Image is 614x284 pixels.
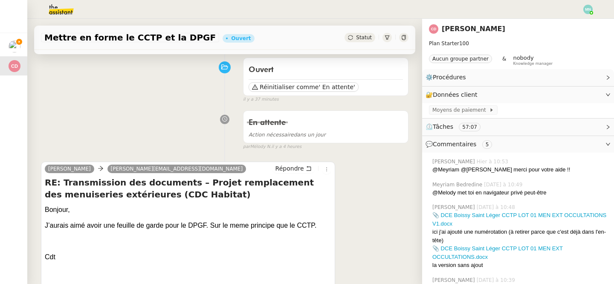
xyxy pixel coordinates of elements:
span: 100 [459,41,469,46]
a: [PERSON_NAME] [442,25,505,33]
span: [PERSON_NAME][EMAIL_ADDRESS][DOMAIN_NAME] [111,166,243,172]
a: [PERSON_NAME] [45,165,94,173]
nz-tag: 5 [482,140,492,149]
small: Mélody N. [243,143,301,151]
div: ici j'ai ajouté une numérotation (à retirer parce que c'est déjà dans l'en-tête) [432,228,607,244]
span: par [243,143,250,151]
a: 📎 DCE Boissy Saint Léger CCTP LOT 01 MEN EXT OCCULTATIONS.docx [432,245,563,260]
span: [PERSON_NAME] [432,276,477,284]
nz-tag: 57:07 [459,123,481,131]
button: Répondre [272,164,315,173]
div: Ouvert [231,36,251,41]
span: J’aurais aimé avoir une feuille de garde pour le DPGF. Sur le meme principe que le CCTP. [45,222,316,229]
span: Meyriam Bedredine [432,181,484,188]
div: ⚙️Procédures [422,69,614,86]
h4: RE: Transmission des documents – Projet remplacement des menuiseries extérieures (CDC Habitat) [45,177,331,200]
span: Statut [356,35,372,41]
span: il y a 37 minutes [243,96,279,103]
span: Réinitialiser comme [260,83,319,91]
div: la version sans ajout [432,261,607,270]
span: 💬 [426,141,495,148]
span: Knowledge manager [513,61,553,66]
span: Mettre en forme le CCTP et la DPGF [44,33,216,42]
span: Répondre [275,164,304,173]
span: Moyens de paiement [432,106,489,114]
span: Tâches [433,123,453,130]
span: Données client [433,91,478,98]
span: il y a 4 heures [271,143,301,151]
button: Réinitialiser comme' En attente' [249,82,359,92]
div: 🔐Données client [422,87,614,103]
span: 🔐 [426,90,481,100]
div: 💬Commentaires 5 [422,136,614,153]
span: Ouvert [249,66,274,74]
span: & [502,55,506,66]
app-user-label: Knowledge manager [513,55,553,66]
span: ⏲️ [426,123,488,130]
div: ⏲️Tâches 57:07 [422,119,614,135]
span: [DATE] à 10:39 [477,276,517,284]
span: Bonjour, [45,206,70,213]
div: @Meyriam @[PERSON_NAME] merci pour votre aide !! [432,165,607,174]
span: En attente [249,119,286,127]
img: svg [583,5,593,14]
img: svg [429,24,438,34]
span: dans un jour [249,132,326,138]
img: svg [9,60,20,72]
span: [DATE] à 10:49 [484,181,524,188]
img: users%2F9mvJqJUvllffspLsQzytnd0Nt4c2%2Favatar%2F82da88e3-d90d-4e39-b37d-dcb7941179ae [9,41,20,52]
span: ⚙️ [426,72,470,82]
a: 📎 DCE Boissy Saint Léger CCTP LOT 01 MEN EXT OCCULTATIONS V1.docx [432,212,606,227]
span: Cdt [45,253,55,261]
span: Action nécessaire [249,132,294,138]
div: @Melody met toi en navigateur privé peut-être [432,188,607,197]
span: Commentaires [433,141,476,148]
nz-tag: Aucun groupe partner [429,55,492,63]
span: [DATE] à 10:48 [477,203,517,211]
span: [PERSON_NAME] [432,158,477,165]
span: [PERSON_NAME] [432,203,477,211]
span: nobody [513,55,533,61]
span: Hier à 10:53 [477,158,510,165]
span: Plan Starter [429,41,459,46]
span: ' En attente' [319,83,355,91]
span: Procédures [433,74,466,81]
